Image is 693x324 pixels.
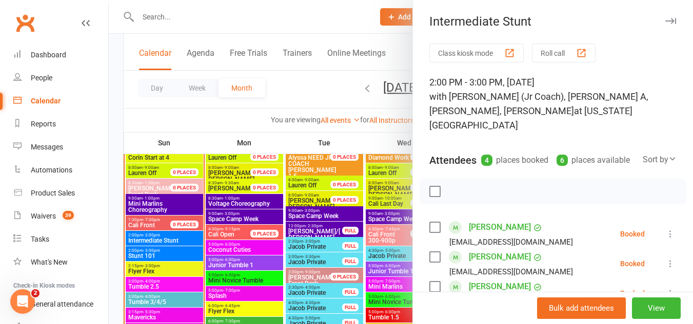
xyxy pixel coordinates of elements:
a: [PERSON_NAME] [469,278,531,295]
iframe: Intercom live chat [10,289,35,314]
div: Waivers [31,212,56,220]
button: Class kiosk mode [429,44,524,62]
div: 6 [557,155,568,166]
a: Tasks [13,228,108,251]
a: [PERSON_NAME] [469,219,531,235]
a: Product Sales [13,182,108,205]
div: Attendees [429,153,477,167]
div: Booked [620,260,645,267]
div: places available [557,153,630,167]
span: 39 [63,211,74,220]
span: 2 [31,289,39,297]
a: Waivers 39 [13,205,108,228]
div: Dashboard [31,51,66,59]
div: Intermediate Stunt [413,14,693,29]
div: [EMAIL_ADDRESS][DOMAIN_NAME] [449,265,573,278]
div: 4 [481,155,492,166]
div: Reports [31,120,56,128]
a: Messages [13,136,108,159]
a: Calendar [13,90,108,113]
button: Roll call [532,44,596,62]
div: Tasks [31,235,49,243]
a: Dashboard [13,44,108,67]
div: 2:00 PM - 3:00 PM, [DATE] [429,75,677,133]
a: Clubworx [12,10,38,36]
a: What's New [13,251,108,274]
a: Automations [13,159,108,182]
div: Booked [620,230,645,237]
a: [PERSON_NAME] [469,249,531,265]
div: Product Sales [31,189,75,197]
span: with [PERSON_NAME] (Jr Coach), [PERSON_NAME] A, [PERSON_NAME], [PERSON_NAME] [429,91,648,116]
div: [EMAIL_ADDRESS][DOMAIN_NAME] [449,235,573,249]
a: Reports [13,113,108,136]
a: General attendance kiosk mode [13,293,108,316]
div: Sort by [643,153,677,166]
div: General attendance [31,300,93,308]
div: Automations [31,166,72,174]
div: Booked [620,290,645,297]
button: View [632,297,681,319]
button: Bulk add attendees [537,297,626,319]
a: People [13,67,108,90]
div: Calendar [31,97,61,105]
div: Messages [31,143,63,151]
div: places booked [481,153,548,167]
div: People [31,74,52,82]
div: What's New [31,258,68,266]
